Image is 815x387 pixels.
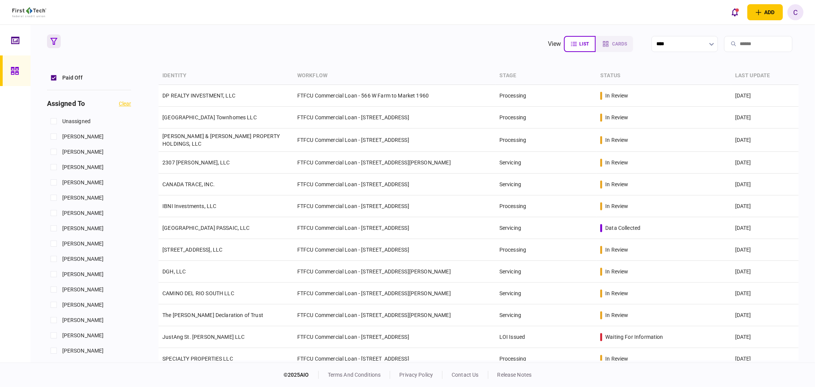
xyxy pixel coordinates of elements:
[496,174,596,195] td: Servicing
[497,372,532,378] a: release notes
[731,217,799,239] td: [DATE]
[62,74,83,82] span: Paid Off
[293,107,496,128] td: FTFCU Commercial Loan - [STREET_ADDRESS]
[496,85,596,107] td: Processing
[162,225,250,231] a: [GEOGRAPHIC_DATA] PASSAIC, LLC
[62,209,104,217] span: [PERSON_NAME]
[62,270,104,278] span: [PERSON_NAME]
[731,174,799,195] td: [DATE]
[293,261,496,283] td: FTFCU Commercial Loan - [STREET_ADDRESS][PERSON_NAME]
[293,195,496,217] td: FTFCU Commercial Loan - [STREET_ADDRESS]
[731,283,799,304] td: [DATE]
[62,117,91,125] span: unassigned
[496,326,596,348] td: LOI Issued
[605,311,628,319] div: in review
[452,372,478,378] a: contact us
[579,41,589,47] span: list
[731,128,799,152] td: [DATE]
[162,114,257,120] a: [GEOGRAPHIC_DATA] Townhomes LLC
[62,332,104,340] span: [PERSON_NAME]
[293,174,496,195] td: FTFCU Commercial Loan - [STREET_ADDRESS]
[162,334,245,340] a: JustAng St. [PERSON_NAME] LLC
[62,224,104,233] span: [PERSON_NAME]
[605,246,628,254] div: in review
[605,159,628,166] div: in review
[548,39,561,49] div: view
[47,100,85,107] h3: assigned to
[731,195,799,217] td: [DATE]
[612,41,627,47] span: cards
[605,114,628,121] div: in review
[162,159,230,166] a: 2307 [PERSON_NAME], LLC
[293,326,496,348] td: FTFCU Commercial Loan - [STREET_ADDRESS]
[162,356,233,362] a: SPECIALTY PROPERTIES LLC
[12,7,46,17] img: client company logo
[293,239,496,261] td: FTFCU Commercial Loan - [STREET_ADDRESS]
[62,148,104,156] span: [PERSON_NAME]
[605,224,640,232] div: data collected
[62,301,104,309] span: [PERSON_NAME]
[293,128,496,152] td: FTFCU Commercial Loan - [STREET_ADDRESS]
[731,304,799,326] td: [DATE]
[731,261,799,283] td: [DATE]
[293,85,496,107] td: FTFCU Commercial Loan - 566 W Farm to Market 1960
[605,355,628,363] div: in review
[159,67,293,85] th: identity
[162,312,263,318] a: The [PERSON_NAME] Declaration of Trust
[605,289,628,297] div: in review
[496,239,596,261] td: Processing
[727,4,743,20] button: open notifications list
[564,36,596,52] button: list
[496,152,596,174] td: Servicing
[605,180,628,188] div: in review
[747,4,783,20] button: open adding identity options
[496,195,596,217] td: Processing
[731,67,799,85] th: last update
[496,304,596,326] td: Servicing
[496,128,596,152] td: Processing
[62,255,104,263] span: [PERSON_NAME]
[293,67,496,85] th: workflow
[605,92,628,99] div: in review
[62,133,104,141] span: [PERSON_NAME]
[496,348,596,370] td: Processing
[605,136,628,144] div: in review
[62,316,104,324] span: [PERSON_NAME]
[162,203,216,209] a: IBNI Investments, LLC
[293,304,496,326] td: FTFCU Commercial Loan - [STREET_ADDRESS][PERSON_NAME]
[162,268,186,275] a: DGH, LLC
[162,290,234,296] a: CAMINO DEL RIO SOUTH LLC
[731,326,799,348] td: [DATE]
[496,67,596,85] th: stage
[162,133,280,147] a: [PERSON_NAME] & [PERSON_NAME] PROPERTY HOLDINGS, LLC
[293,217,496,239] td: FTFCU Commercial Loan - [STREET_ADDRESS]
[293,152,496,174] td: FTFCU Commercial Loan - [STREET_ADDRESS][PERSON_NAME]
[496,261,596,283] td: Servicing
[328,372,381,378] a: terms and conditions
[731,239,799,261] td: [DATE]
[62,163,104,171] span: [PERSON_NAME]
[62,194,104,202] span: [PERSON_NAME]
[605,268,628,275] div: in review
[293,348,496,370] td: FTFCU Commercial Loan - [STREET_ADDRESS]
[496,217,596,239] td: Servicing
[399,372,433,378] a: privacy policy
[731,152,799,174] td: [DATE]
[62,347,104,355] span: [PERSON_NAME]
[119,101,131,107] button: clear
[787,4,804,20] div: C
[284,371,319,379] div: © 2025 AIO
[62,286,104,294] span: [PERSON_NAME]
[731,107,799,128] td: [DATE]
[596,36,633,52] button: cards
[62,240,104,248] span: [PERSON_NAME]
[496,107,596,128] td: Processing
[496,283,596,304] td: Servicing
[731,85,799,107] td: [DATE]
[293,283,496,304] td: FTFCU Commercial Loan - [STREET_ADDRESS][PERSON_NAME]
[162,247,222,253] a: [STREET_ADDRESS], LLC
[731,348,799,370] td: [DATE]
[162,93,235,99] a: DP REALTY INVESTMENT, LLC
[605,202,628,210] div: in review
[62,179,104,187] span: [PERSON_NAME]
